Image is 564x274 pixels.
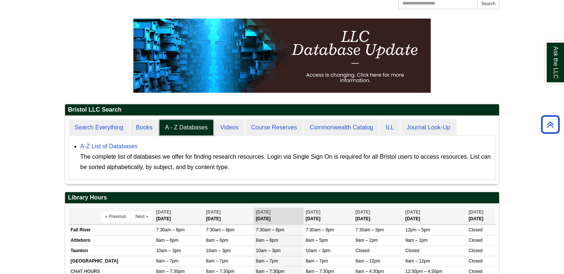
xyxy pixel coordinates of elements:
span: [DATE] [305,209,320,215]
span: Closed [356,248,369,253]
span: 8am – 7:30pm [206,269,234,274]
span: [DATE] [469,209,483,215]
span: 8am – 7pm [305,258,328,264]
span: 8am – 6pm [206,238,228,243]
th: [DATE] [204,207,254,224]
a: Commonwealth Catalog [304,119,379,136]
span: 10am – 3pm [206,248,231,253]
span: 10am – 3pm [256,248,281,253]
a: Journal Look-Up [401,119,456,136]
span: 8am – 7pm [156,258,178,264]
span: 8am – 7pm [256,258,278,264]
th: [DATE] [354,207,403,224]
div: The complete list of databases we offer for finding research resources. Login via Single Sign On ... [80,152,491,172]
span: 8am – 12pm [356,258,380,264]
a: Back to Top [538,119,562,129]
span: [DATE] [206,209,221,215]
th: [DATE] [403,207,467,224]
span: Closed [469,248,482,253]
span: Closed [405,248,419,253]
th: [DATE] [254,207,304,224]
a: A-Z List of Databases [80,143,137,149]
span: 8am – 4:30pm [356,269,384,274]
span: 7:30am – 8pm [206,227,234,232]
td: Taunton [69,246,154,256]
td: Fall River [69,225,154,235]
img: HTML tutorial [133,19,431,93]
a: ILL [380,119,400,136]
span: 8am – 7pm [206,258,228,264]
a: Videos [214,119,244,136]
th: [DATE] [154,207,204,224]
td: Attleboro [69,235,154,245]
button: « Previous [101,211,130,222]
span: 8am – 7:30pm [305,269,334,274]
span: 8am – 7:30pm [156,269,185,274]
span: 12pm – 5pm [405,227,430,232]
a: Search Everything [69,119,129,136]
span: Closed [469,269,482,274]
span: 8am – 12pm [405,258,430,264]
th: [DATE] [304,207,353,224]
span: 7:30am – 8pm [156,227,185,232]
th: [DATE] [467,207,495,224]
span: 9am – 1pm [405,238,428,243]
span: Closed [469,227,482,232]
span: 7:30am – 5pm [356,227,384,232]
span: [DATE] [405,209,420,215]
h2: Bristol LLC Search [65,104,499,116]
span: Closed [469,238,482,243]
span: 7:30am – 8pm [305,227,334,232]
span: [DATE] [356,209,370,215]
span: 9am – 2pm [356,238,378,243]
span: 8am – 6pm [156,238,178,243]
span: 8am – 6pm [256,238,278,243]
a: A - Z Databases [159,119,214,136]
td: [GEOGRAPHIC_DATA] [69,256,154,267]
h2: Library Hours [65,192,499,204]
span: 7:30am – 8pm [256,227,284,232]
span: [DATE] [156,209,171,215]
a: Books [130,119,158,136]
button: Next » [131,211,152,222]
span: 10am – 3pm [156,248,181,253]
a: Course Reserves [245,119,303,136]
span: Closed [469,258,482,264]
span: 8am – 5pm [305,238,328,243]
span: [DATE] [256,209,270,215]
span: 8am – 7:30pm [256,269,284,274]
span: 10am – 3pm [305,248,330,253]
span: 12:30pm – 4:30pm [405,269,443,274]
